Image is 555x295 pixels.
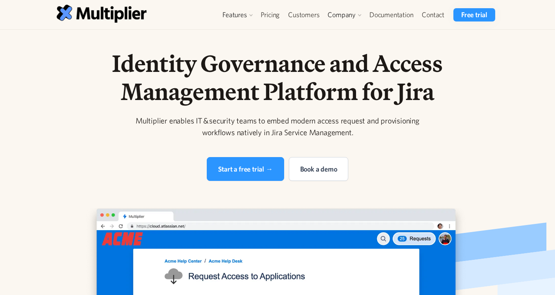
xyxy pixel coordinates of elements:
div: Multiplier enables IT & security teams to embed modern access request and provisioning workflows ... [127,115,428,138]
div: Features [222,10,247,20]
a: Book a demo [289,157,349,181]
a: Pricing [256,8,284,21]
a: Free trial [453,8,495,21]
a: Contact [417,8,449,21]
div: Features [218,8,256,21]
h1: Identity Governance and Access Management Platform for Jira [77,49,478,105]
div: Company [328,10,356,20]
div: Book a demo [300,164,337,174]
div: Company [324,8,365,21]
a: Customers [284,8,324,21]
a: Start a free trial → [207,157,284,181]
div: Start a free trial → [218,164,273,174]
a: Documentation [365,8,417,21]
